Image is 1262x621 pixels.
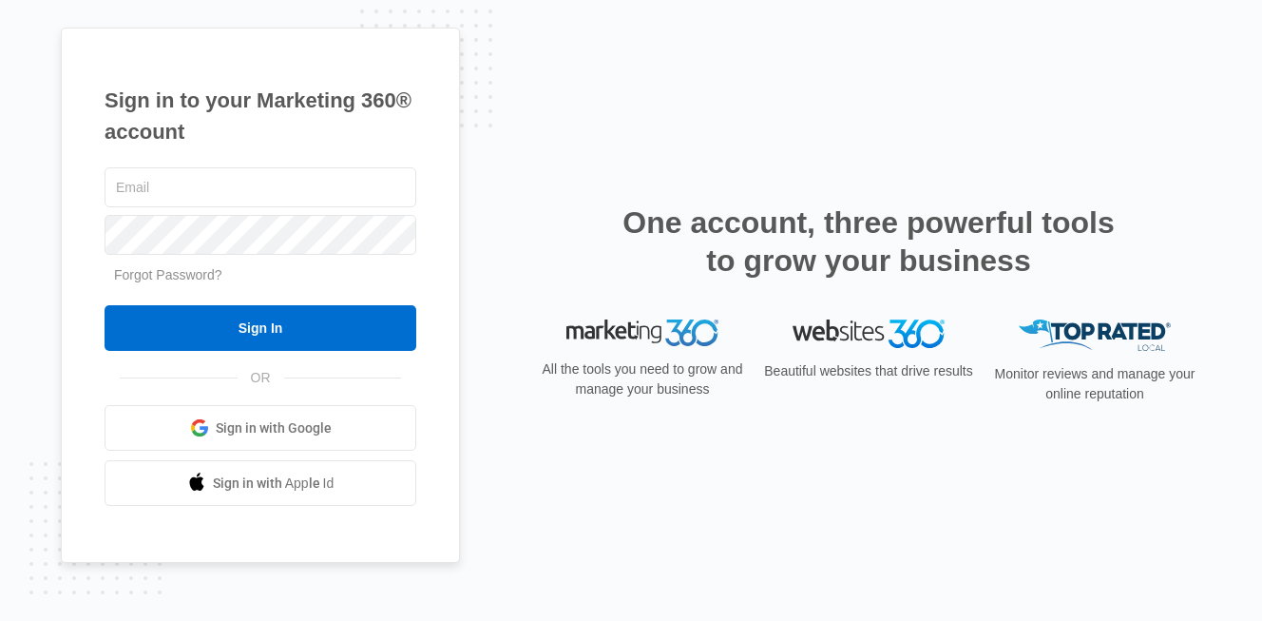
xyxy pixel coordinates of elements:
p: All the tools you need to grow and manage your business [536,359,749,399]
a: Forgot Password? [114,267,222,282]
a: Sign in with Apple Id [105,460,416,506]
img: Top Rated Local [1019,320,1171,351]
p: Monitor reviews and manage your online reputation [988,364,1201,404]
p: Beautiful websites that drive results [762,361,975,381]
h1: Sign in to your Marketing 360® account [105,85,416,147]
a: Sign in with Google [105,405,416,451]
img: Marketing 360 [566,320,718,346]
input: Sign In [105,305,416,351]
input: Email [105,167,416,207]
h2: One account, three powerful tools to grow your business [617,204,1120,280]
span: OR [238,368,284,388]
span: Sign in with Apple Id [213,474,335,494]
img: Websites 360 [793,320,945,347]
span: Sign in with Google [216,418,332,438]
